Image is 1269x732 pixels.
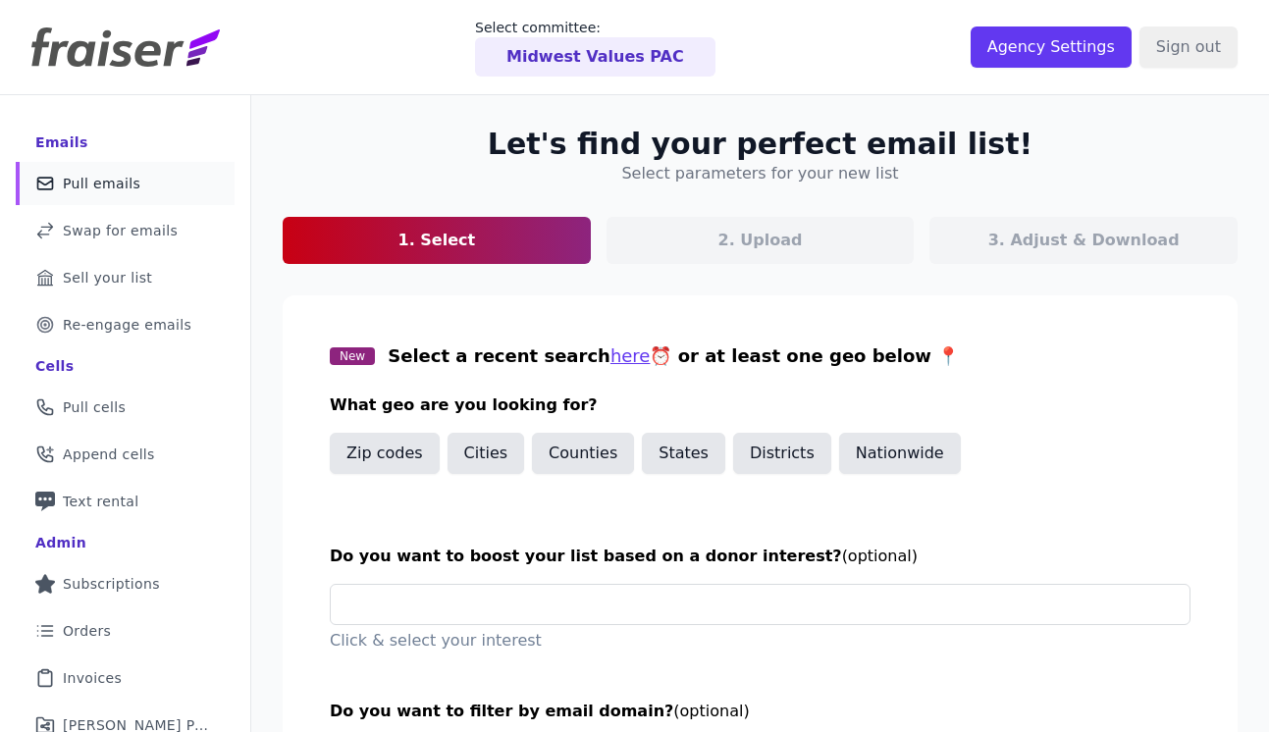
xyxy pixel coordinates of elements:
[16,256,235,299] a: Sell your list
[16,562,235,605] a: Subscriptions
[63,621,111,641] span: Orders
[506,45,684,69] p: Midwest Values PAC
[642,433,725,474] button: States
[63,268,152,288] span: Sell your list
[330,702,673,720] span: Do you want to filter by email domain?
[63,444,155,464] span: Append cells
[16,656,235,700] a: Invoices
[16,162,235,205] a: Pull emails
[63,315,191,335] span: Re-engage emails
[532,433,634,474] button: Counties
[475,18,715,77] a: Select committee: Midwest Values PAC
[475,18,715,37] p: Select committee:
[1139,26,1238,68] input: Sign out
[283,217,591,264] a: 1. Select
[330,547,842,565] span: Do you want to boost your list based on a donor interest?
[16,303,235,346] a: Re-engage emails
[718,229,803,252] p: 2. Upload
[621,162,898,185] h4: Select parameters for your new list
[330,433,440,474] button: Zip codes
[330,347,375,365] span: New
[610,342,651,370] button: here
[971,26,1132,68] input: Agency Settings
[733,433,831,474] button: Districts
[63,492,139,511] span: Text rental
[988,229,1180,252] p: 3. Adjust & Download
[839,433,961,474] button: Nationwide
[35,132,88,152] div: Emails
[330,393,1190,417] h3: What geo are you looking for?
[35,356,74,376] div: Cells
[63,397,126,417] span: Pull cells
[842,547,918,565] span: (optional)
[63,174,140,193] span: Pull emails
[16,480,235,523] a: Text rental
[63,668,122,688] span: Invoices
[16,209,235,252] a: Swap for emails
[448,433,525,474] button: Cities
[16,609,235,653] a: Orders
[488,127,1032,162] h2: Let's find your perfect email list!
[16,433,235,476] a: Append cells
[63,574,160,594] span: Subscriptions
[16,386,235,429] a: Pull cells
[31,27,220,67] img: Fraiser Logo
[330,629,1190,653] p: Click & select your interest
[398,229,476,252] p: 1. Select
[388,345,959,366] span: Select a recent search ⏰ or at least one geo below 📍
[63,221,178,240] span: Swap for emails
[673,702,749,720] span: (optional)
[35,533,86,552] div: Admin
